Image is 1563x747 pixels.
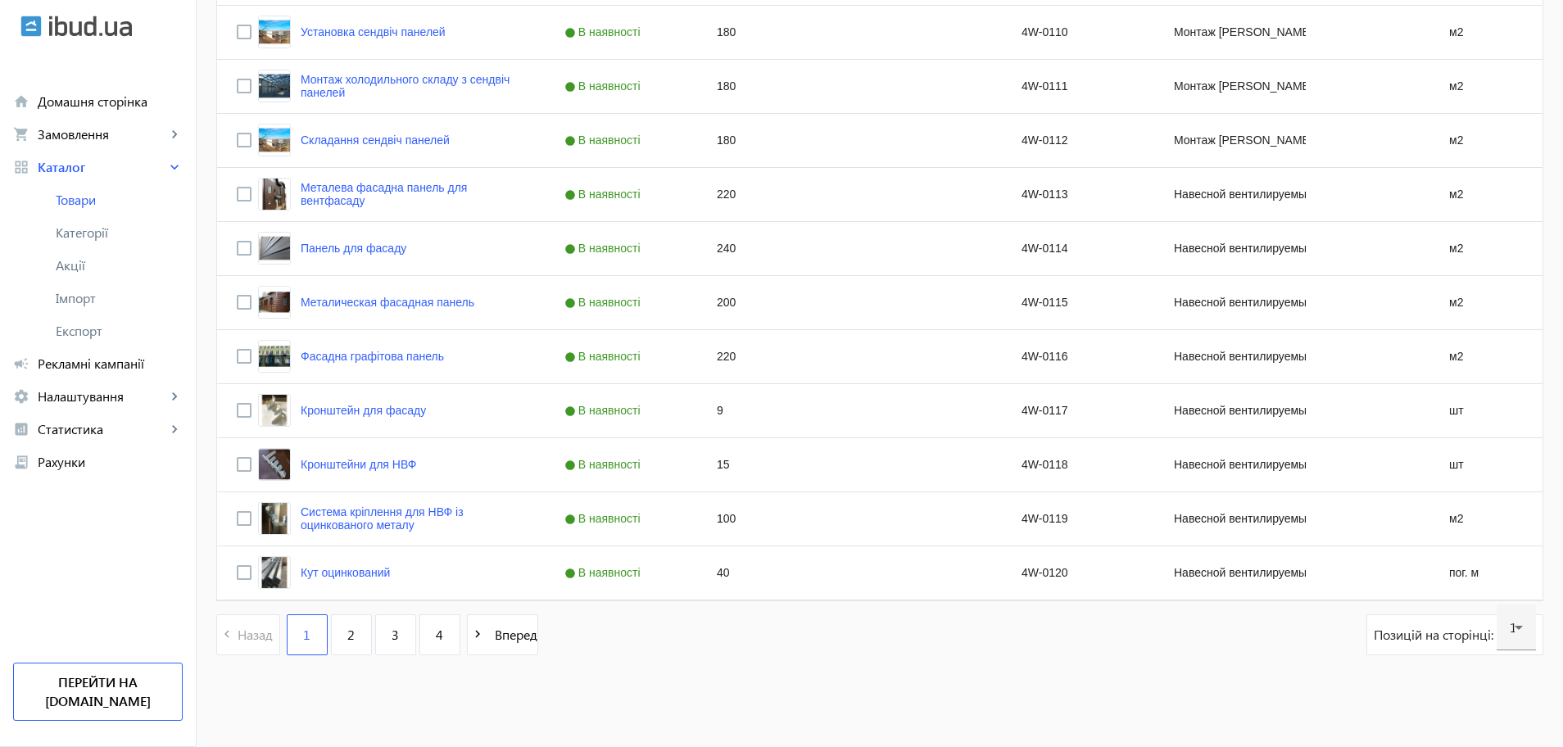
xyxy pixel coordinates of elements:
span: В наявності [564,566,645,579]
a: Кронштейн для фасаду [301,404,426,417]
div: м2 [1429,114,1552,167]
span: В наявності [564,134,645,147]
span: Акції [56,257,183,274]
span: Каталог [38,159,166,175]
mat-icon: navigate_next [468,624,488,645]
span: Експорт [56,323,183,339]
div: 4W-0114 [1002,222,1154,275]
mat-icon: receipt_long [13,454,29,470]
div: 4W-0119 [1002,492,1154,546]
a: Кут оцинкований [301,566,390,579]
div: м2 [1429,330,1552,383]
span: Замовлення [38,126,166,143]
a: Система кріплення для НВФ із оцинкованого металу [301,505,525,532]
div: Press SPACE to select this row. [217,60,1552,114]
div: Press SPACE to select this row. [217,546,1552,600]
span: Товари [56,192,183,208]
div: 4W-0120 [1002,546,1154,600]
mat-icon: keyboard_arrow_right [166,159,183,175]
div: 220 [697,168,849,221]
mat-icon: home [13,93,29,110]
div: м2 [1429,276,1552,329]
div: Press SPACE to select this row. [217,384,1552,438]
span: Рекламні кампанії [38,355,183,372]
div: 4W-0110 [1002,6,1154,59]
img: ibud_text.svg [49,16,132,37]
div: 200 [697,276,849,329]
div: м2 [1429,168,1552,221]
div: Монтаж [PERSON_NAME] [1154,114,1307,167]
img: ibud.svg [20,16,42,37]
div: м2 [1429,6,1552,59]
mat-icon: settings [13,388,29,405]
a: Монтаж холодильного складу з сендвіч панелей [301,73,525,99]
div: Навесной вентилируемый фасад НВФ [1154,438,1307,491]
a: Перейти на [DOMAIN_NAME] [13,663,183,721]
div: 220 [697,330,849,383]
div: шт [1429,438,1552,491]
div: 15 [697,438,849,491]
div: 4W-0113 [1002,168,1154,221]
div: Навесной вентилируемый фасад НВФ [1154,276,1307,329]
mat-icon: keyboard_arrow_right [166,421,183,437]
div: 40 [697,546,849,600]
div: Монтаж [PERSON_NAME] [1154,6,1307,59]
span: Статистика [38,421,166,437]
div: Навесной вентилируемый фасад НВФ [1154,168,1307,221]
div: Навесной вентилируемый фасад НВФ [1154,330,1307,383]
span: Налаштування [38,388,166,405]
div: м2 [1429,492,1552,546]
span: В наявності [564,512,645,525]
span: В наявності [564,79,645,93]
div: Press SPACE to select this row. [217,114,1552,168]
div: Навесной вентилируемый фасад НВФ [1154,546,1307,600]
div: Press SPACE to select this row. [217,222,1552,276]
a: Металическая фасадная панель [301,296,474,309]
a: Складання сендвіч панелей [301,134,450,147]
div: Press SPACE to select this row. [217,168,1552,222]
div: 180 [697,114,849,167]
a: Фасадна графітова панель [301,350,444,363]
mat-icon: shopping_cart [13,126,29,143]
div: 180 [697,6,849,59]
a: Металева фасадна панель для вентфасаду [301,181,525,207]
div: Монтаж [PERSON_NAME] [1154,60,1307,113]
span: В наявності [564,188,645,201]
span: 2 [347,626,355,644]
span: 4 [436,626,443,644]
div: шт [1429,384,1552,437]
mat-icon: grid_view [13,159,29,175]
mat-icon: keyboard_arrow_right [166,126,183,143]
button: Вперед [467,614,538,655]
span: Імпорт [56,290,183,306]
div: 9 [697,384,849,437]
span: В наявності [564,25,645,38]
span: Рахунки [38,454,183,470]
span: Домашня сторінка [38,93,183,110]
div: 4W-0117 [1002,384,1154,437]
span: В наявності [564,242,645,255]
div: Press SPACE to select this row. [217,438,1552,492]
div: 4W-0111 [1002,60,1154,113]
a: Кронштейни для НВФ [301,458,416,471]
div: Press SPACE to select this row. [217,6,1552,60]
mat-icon: keyboard_arrow_right [166,388,183,405]
span: Вперед [488,626,537,644]
div: Навесной вентилируемый фасад НВФ [1154,384,1307,437]
div: пог. м [1429,546,1552,600]
span: Категорії [56,224,183,241]
a: Установка сендвіч панелей [301,25,446,38]
div: 4W-0115 [1002,276,1154,329]
a: Панель для фасаду [301,242,406,255]
div: 4W-0112 [1002,114,1154,167]
div: 4W-0118 [1002,438,1154,491]
div: Навесной вентилируемый фасад НВФ [1154,222,1307,275]
span: В наявності [564,458,645,471]
mat-icon: analytics [13,421,29,437]
span: 3 [392,626,399,644]
span: Позицій на сторінці: [1374,626,1497,644]
div: Навесной вентилируемый фасад НВФ [1154,492,1307,546]
div: 180 [697,60,849,113]
span: В наявності [564,404,645,417]
div: м2 [1429,60,1552,113]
